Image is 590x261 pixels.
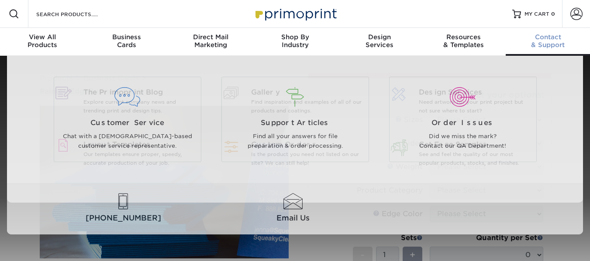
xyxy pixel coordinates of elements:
[421,28,506,56] a: Resources& Templates
[169,33,253,49] div: Marketing
[253,28,337,56] a: Shop ByIndustry
[337,33,421,49] div: Services
[61,118,194,128] span: Customer Service
[386,77,540,162] a: Order Issues Did we miss the mark? Contact our QA Department!
[506,28,590,56] a: Contact& Support
[228,118,362,128] span: Support Articles
[169,28,253,56] a: Direct MailMarketing
[253,33,337,49] div: Industry
[252,4,339,23] img: Primoprint
[506,33,590,41] span: Contact
[524,10,549,18] span: MY CART
[551,11,555,17] span: 0
[169,33,253,41] span: Direct Mail
[396,118,530,128] span: Order Issues
[337,33,421,41] span: Design
[506,33,590,49] div: & Support
[210,193,376,224] a: Email Us
[84,28,169,56] a: BusinessCards
[84,33,169,49] div: Cards
[210,213,376,224] span: Email Us
[50,77,205,162] a: Customer Service Chat with a [DEMOGRAPHIC_DATA]-based customer service representative.
[40,213,207,224] span: [PHONE_NUMBER]
[421,33,506,41] span: Resources
[396,132,530,151] p: Did we miss the mark? Contact our QA Department!
[40,193,207,224] a: [PHONE_NUMBER]
[35,9,121,19] input: SEARCH PRODUCTS.....
[228,132,362,151] p: Find all your answers for file preparation & order processing.
[421,33,506,49] div: & Templates
[84,33,169,41] span: Business
[61,132,194,151] p: Chat with a [DEMOGRAPHIC_DATA]-based customer service representative.
[337,28,421,56] a: DesignServices
[218,77,373,162] a: Support Articles Find all your answers for file preparation & order processing.
[253,33,337,41] span: Shop By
